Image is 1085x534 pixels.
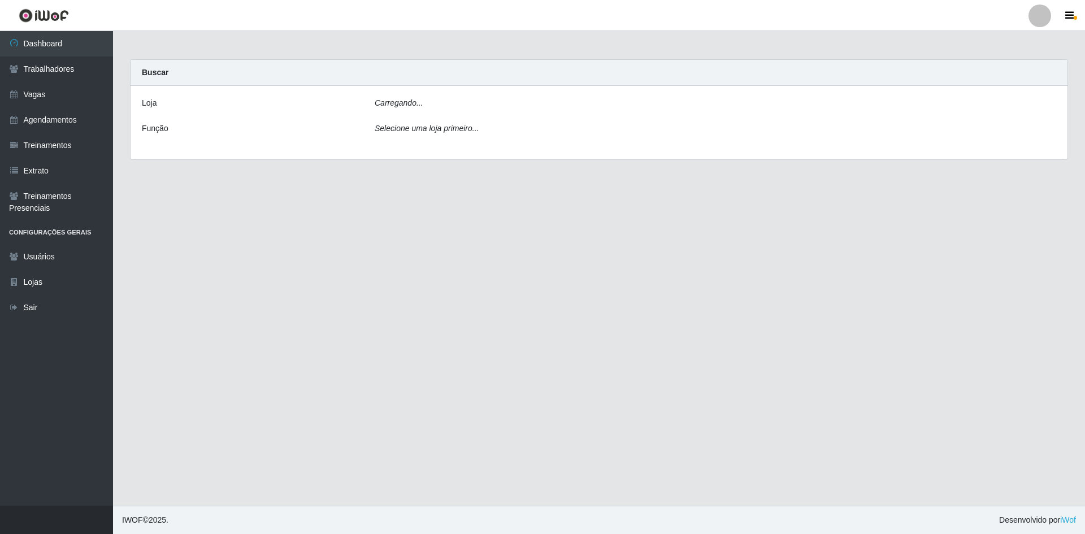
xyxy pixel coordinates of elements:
[122,514,168,526] span: © 2025 .
[142,123,168,134] label: Função
[999,514,1076,526] span: Desenvolvido por
[375,98,423,107] i: Carregando...
[142,97,157,109] label: Loja
[122,515,143,524] span: IWOF
[142,68,168,77] strong: Buscar
[1060,515,1076,524] a: iWof
[19,8,69,23] img: CoreUI Logo
[375,124,479,133] i: Selecione uma loja primeiro...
